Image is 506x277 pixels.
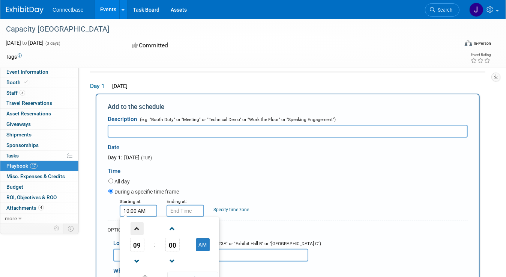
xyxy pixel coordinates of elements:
[0,67,78,77] a: Event Information
[435,7,452,13] span: Search
[123,154,140,160] span: [DATE]
[0,109,78,119] a: Asset Reservations
[0,161,78,171] a: Playbook17
[0,171,78,182] a: Misc. Expenses & Credits
[3,23,450,36] div: Capacity [GEOGRAPHIC_DATA]
[6,121,31,127] span: Giveaways
[0,182,78,192] a: Budget
[6,40,44,46] span: [DATE] [DATE]
[63,224,79,233] td: Toggle Event Tabs
[20,90,25,95] span: 5
[108,227,468,233] div: OPTIONAL DETAILS:
[167,199,187,204] small: Ending at:
[6,194,57,200] span: ROI, Objectives & ROO
[6,205,44,211] span: Attachments
[6,163,38,169] span: Playbook
[108,116,137,123] span: Description
[473,41,491,46] div: In-Person
[0,213,78,224] a: more
[0,88,78,98] a: Staff5
[6,53,22,61] td: Tags
[0,119,78,129] a: Giveaways
[465,40,472,46] img: Format-Inperson.png
[21,40,28,46] span: to
[108,161,468,177] div: Time
[24,80,28,84] i: Booth reservation complete
[6,132,32,138] span: Shipments
[113,240,136,247] span: Location
[114,178,130,185] label: All day
[53,7,84,13] span: Connectbase
[469,3,483,17] img: John Giblin
[0,203,78,213] a: Attachments4
[6,142,39,148] span: Sponsorships
[108,138,251,154] div: Date
[130,238,144,251] span: Pick Hour
[45,41,60,46] span: (3 days)
[0,140,78,150] a: Sponsorships
[0,130,78,140] a: Shipments
[110,83,128,89] span: [DATE]
[153,238,157,251] td: :
[141,155,152,160] span: (Tue)
[30,163,38,169] span: 17
[130,219,144,238] a: Increment Hour
[0,151,78,161] a: Tasks
[50,224,63,233] td: Personalize Event Tab Strip
[130,39,284,52] div: Committed
[38,205,44,210] span: 4
[213,207,249,212] a: Specify time zone
[6,6,44,14] img: ExhibitDay
[6,173,65,179] span: Misc. Expenses & Credits
[90,82,109,90] span: Day 1
[108,102,468,111] div: Add to the schedule
[0,77,78,88] a: Booth
[113,263,468,276] div: Who's involved?
[5,215,17,221] span: more
[419,39,491,50] div: Event Format
[130,251,144,271] a: Decrement Hour
[6,153,19,159] span: Tasks
[120,205,157,217] input: Start Time
[167,205,204,217] input: End Time
[6,100,52,106] span: Travel Reservations
[120,199,141,204] small: Starting at:
[4,3,344,11] body: Rich Text Area. Press ALT-0 for help.
[165,251,180,271] a: Decrement Minute
[137,241,321,246] span: (e.g. "Exhibit Booth" or "Meeting Room 123A" or "Exhibit Hall B" or "[GEOGRAPHIC_DATA] C")
[6,110,51,117] span: Asset Reservations
[6,184,23,190] span: Budget
[138,117,336,122] span: (e.g. "Booth Duty" or "Meeting" or "Technical Demo" or "Work the Floor" or "Speaking Engagement")
[108,154,122,160] span: Day 1:
[0,98,78,108] a: Travel Reservations
[470,53,491,57] div: Event Rating
[165,219,180,238] a: Increment Minute
[6,69,48,75] span: Event Information
[196,238,210,251] button: AM
[114,188,179,195] label: During a specific time frame
[165,238,180,251] span: Pick Minute
[0,192,78,203] a: ROI, Objectives & ROO
[6,90,25,96] span: Staff
[425,3,459,17] a: Search
[6,79,29,85] span: Booth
